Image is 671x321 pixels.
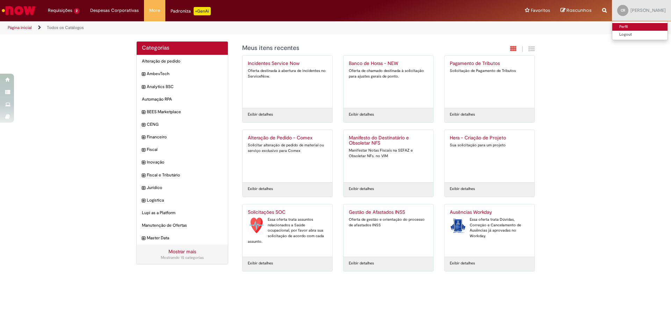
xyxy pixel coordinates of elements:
i: expandir categoria Analytics BSC [142,84,145,91]
div: expandir categoria Jurídico Jurídico [137,181,228,194]
div: Essa oferta trata Dúvidas, Correção e Cancelamento de Ausências já aprovadas no Workday. [450,217,529,239]
span: AmbevTech [147,71,223,77]
a: Solicitações SOC Solicitações SOC Essa oferta trata assuntos relacionados a Saúde ocupacional, po... [243,204,332,257]
a: Manifesto do Destinatário e Obsoletar NFS Manifestar Notas Fiscais na SEFAZ e Obsoletar NFs. no VIM [344,130,433,182]
span: Favoritos [531,7,550,14]
h2: Solicitações SOC [248,210,327,215]
i: expandir categoria BEES Marketplace [142,109,145,116]
div: expandir categoria Fiscal e Tributário Fiscal e Tributário [137,169,228,182]
a: Exibir detalhes [248,261,273,266]
div: Oferta de chamado destinada à solicitação para ajustes gerais de ponto. [349,68,428,79]
span: CR [621,8,625,13]
div: Mostrando 15 categorias [142,255,223,261]
a: Perfil [612,23,668,31]
div: expandir categoria BEES Marketplace BEES Marketplace [137,105,228,118]
span: [PERSON_NAME] [630,7,666,13]
img: Ausências Workday [450,217,466,234]
span: Lupi as a Platform [142,210,223,216]
span: Requisições [48,7,72,14]
a: Logout [612,31,668,38]
a: Exibir detalhes [248,112,273,117]
i: Exibição em cartão [510,45,517,52]
span: Rascunhos [567,7,592,14]
span: Manutenção de Ofertas [142,222,223,228]
h2: Banco de Horas - NEW [349,61,428,66]
span: Fiscal [147,147,223,153]
i: expandir categoria CENG [142,122,145,129]
i: Exibição de grade [528,45,535,52]
a: Exibir detalhes [450,261,475,266]
a: Incidentes Service Now Oferta destinada à abertura de incidentes no ServiceNow. [243,56,332,108]
i: expandir categoria Jurídico [142,185,145,192]
div: Lupi as a Platform [137,206,228,219]
a: Exibir detalhes [450,112,475,117]
h2: Categorias [142,45,223,51]
i: expandir categoria Master Data [142,235,145,242]
div: expandir categoria Master Data Master Data [137,232,228,245]
div: expandir categoria AmbevTech AmbevTech [137,67,228,80]
span: BEES Marketplace [147,109,223,115]
a: Exibir detalhes [450,186,475,192]
div: Sua solicitação para um projeto [450,143,529,148]
div: Manifestar Notas Fiscais na SEFAZ e Obsoletar NFs. no VIM [349,148,428,159]
i: expandir categoria Fiscal [142,147,145,154]
h2: Alteração de Pedido - Comex [248,135,327,141]
div: expandir categoria CENG CENG [137,118,228,131]
div: expandir categoria Fiscal Fiscal [137,143,228,156]
h2: Pagamento de Tributos [450,61,529,66]
div: Oferta de gestão e orientação do processo de afastados INSS [349,217,428,228]
i: expandir categoria Financeiro [142,134,145,141]
span: Analytics BSC [147,84,223,90]
h2: Incidentes Service Now [248,61,327,66]
div: expandir categoria Financeiro Financeiro [137,131,228,144]
div: Automação RPA [137,93,228,106]
h2: Ausências Workday [450,210,529,215]
ul: Categorias [137,55,228,245]
span: Logistica [147,197,223,203]
p: +GenAi [194,7,211,15]
span: Automação RPA [142,96,223,102]
a: Mostrar mais [168,248,196,255]
h2: Hera - Criação de Projeto [450,135,529,141]
a: Página inicial [8,25,32,30]
div: expandir categoria Analytics BSC Analytics BSC [137,80,228,93]
a: Exibir detalhes [349,186,374,192]
div: expandir categoria Logistica Logistica [137,194,228,207]
img: ServiceNow [1,3,37,17]
span: Inovação [147,159,223,165]
span: 2 [74,8,80,14]
h2: Manifesto do Destinatário e Obsoletar NFS [349,135,428,146]
img: Solicitações SOC [248,217,264,234]
h1: {"description":"","title":"Meus itens recentes"} Categoria [242,45,459,52]
div: Manutenção de Ofertas [137,219,228,232]
span: Despesas Corporativas [90,7,139,14]
span: Financeiro [147,134,223,140]
div: Padroniza [171,7,211,15]
a: Todos os Catálogos [47,25,84,30]
div: Oferta destinada à abertura de incidentes no ServiceNow. [248,68,327,79]
a: Banco de Horas - NEW Oferta de chamado destinada à solicitação para ajustes gerais de ponto. [344,56,433,108]
i: expandir categoria Logistica [142,197,145,204]
a: Exibir detalhes [349,112,374,117]
a: Hera - Criação de Projeto Sua solicitação para um projeto [445,130,534,182]
div: expandir categoria Inovação Inovação [137,156,228,169]
ul: Trilhas de página [5,21,442,34]
span: CENG [147,122,223,127]
i: expandir categoria AmbevTech [142,71,145,78]
span: Fiscal e Tributário [147,172,223,178]
span: Jurídico [147,185,223,191]
a: Exibir detalhes [248,186,273,192]
div: Solicitação de Pagamento de Tributos [450,68,529,74]
div: Essa oferta trata assuntos relacionados a Saúde ocupacional, por favor abra sua solicitação de ac... [248,217,327,245]
i: expandir categoria Inovação [142,159,145,166]
span: | [522,45,523,53]
a: Rascunhos [561,7,592,14]
a: Ausências Workday Ausências Workday Essa oferta trata Dúvidas, Correção e Cancelamento de Ausênci... [445,204,534,257]
a: Pagamento de Tributos Solicitação de Pagamento de Tributos [445,56,534,108]
i: expandir categoria Fiscal e Tributário [142,172,145,179]
a: Alteração de Pedido - Comex Solicitar alteração de pedido de material ou serviço exclusivo para C... [243,130,332,182]
div: Solicitar alteração de pedido de material ou serviço exclusivo para Comex [248,143,327,153]
div: Alteração de pedido [137,55,228,68]
a: Exibir detalhes [349,261,374,266]
span: Master Data [147,235,223,241]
